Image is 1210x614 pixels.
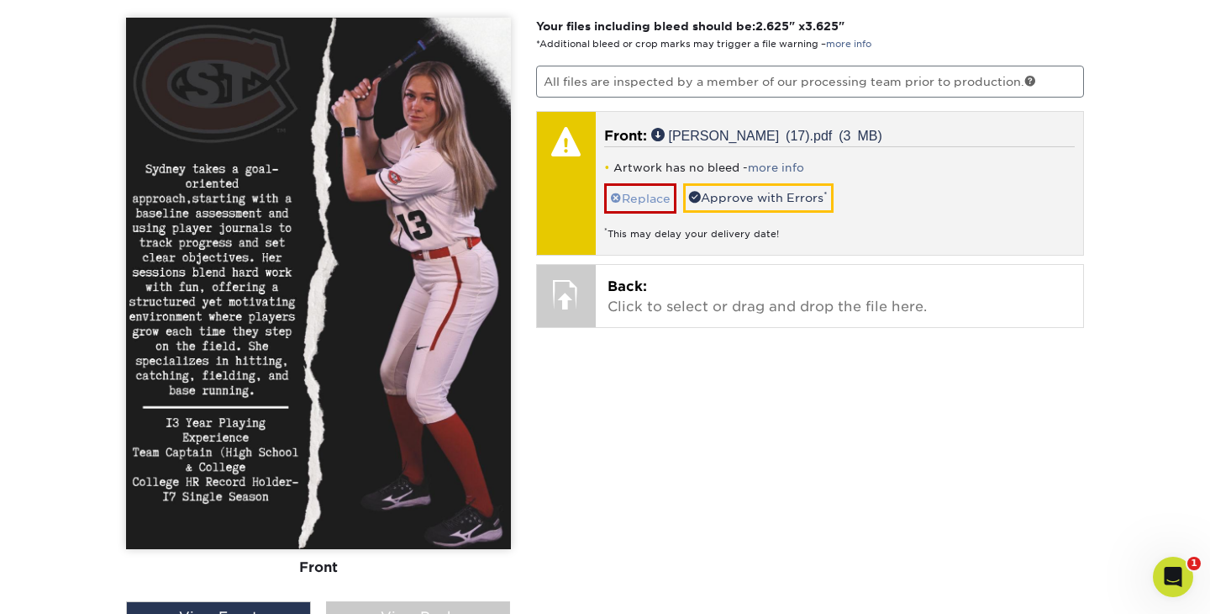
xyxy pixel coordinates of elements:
[536,19,844,33] strong: Your files including bleed should be: " x "
[536,39,871,50] small: *Additional bleed or crop marks may trigger a file warning –
[748,161,804,174] a: more info
[608,278,647,294] span: Back:
[683,183,834,212] a: Approve with Errors*
[604,214,1076,241] div: This may delay your delivery date!
[755,19,789,33] span: 2.625
[1153,557,1193,597] iframe: Intercom live chat
[604,161,1076,175] li: Artwork has no bleed -
[604,183,676,213] a: Replace
[805,19,839,33] span: 3.625
[1187,557,1201,570] span: 1
[604,128,647,144] span: Front:
[608,277,1072,317] p: Click to select or drag and drop the file here.
[826,39,871,50] a: more info
[126,549,511,586] div: Front
[651,128,882,141] a: [PERSON_NAME] (17).pdf (3 MB)
[536,66,1085,98] p: All files are inspected by a member of our processing team prior to production.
